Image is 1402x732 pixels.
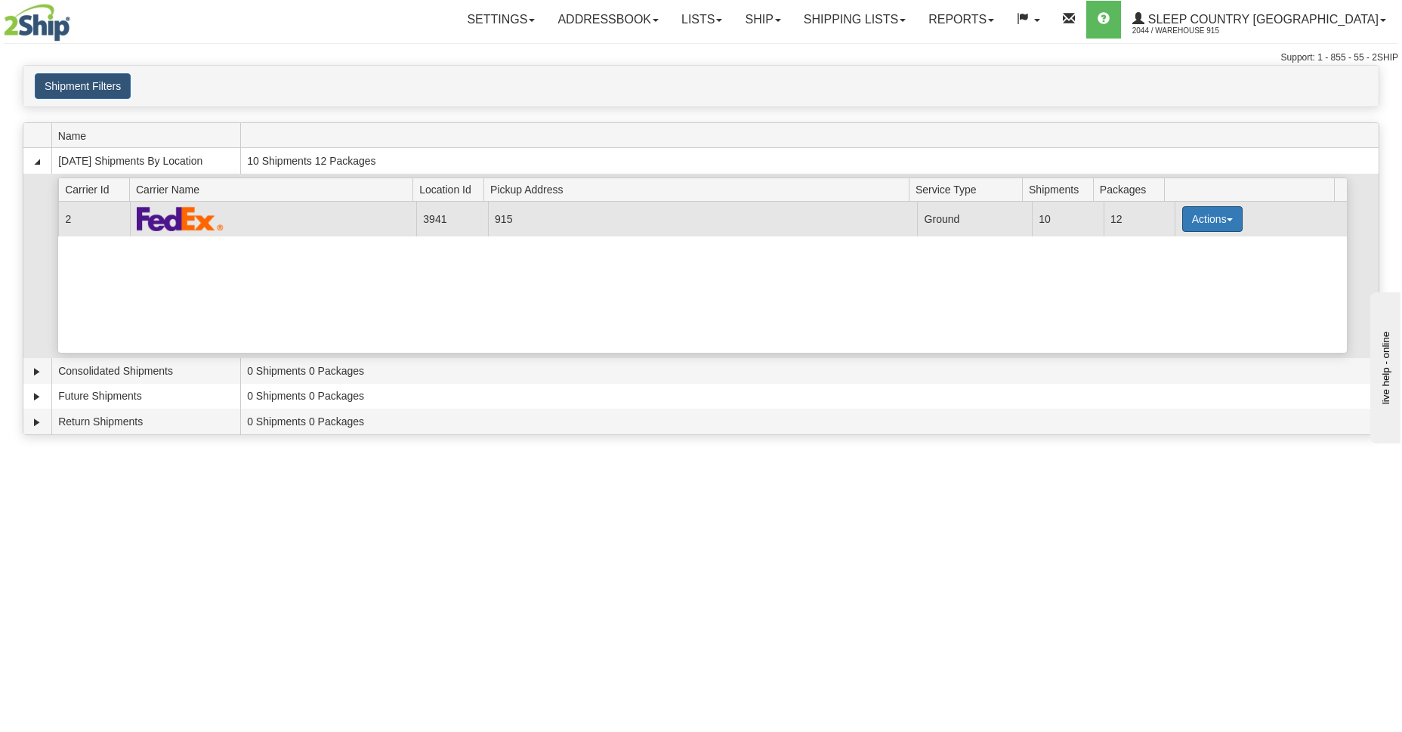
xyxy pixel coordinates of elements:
a: Ship [733,1,792,39]
span: Packages [1100,178,1164,201]
span: 2044 / Warehouse 915 [1132,23,1246,39]
td: 0 Shipments 0 Packages [240,409,1379,434]
td: 915 [488,202,918,236]
a: Expand [29,364,45,379]
a: Expand [29,415,45,430]
td: 12 [1104,202,1175,236]
span: Pickup Address [490,178,909,201]
div: live help - online [11,13,140,24]
td: 10 [1032,202,1104,236]
button: Shipment Filters [35,73,131,99]
iframe: chat widget [1367,289,1400,443]
img: FedEx Express® [137,206,224,231]
span: Name [58,124,240,147]
a: Settings [455,1,546,39]
td: 10 Shipments 12 Packages [240,148,1379,174]
div: Support: 1 - 855 - 55 - 2SHIP [4,51,1398,64]
a: Collapse [29,154,45,169]
a: Expand [29,389,45,404]
td: Ground [917,202,1032,236]
td: Consolidated Shipments [51,358,240,384]
img: logo2044.jpg [4,4,70,42]
span: Sleep Country [GEOGRAPHIC_DATA] [1144,13,1379,26]
button: Actions [1182,206,1243,232]
td: [DATE] Shipments By Location [51,148,240,174]
a: Addressbook [546,1,670,39]
span: Location Id [419,178,483,201]
td: Future Shipments [51,384,240,409]
a: Sleep Country [GEOGRAPHIC_DATA] 2044 / Warehouse 915 [1121,1,1397,39]
a: Reports [917,1,1005,39]
span: Service Type [916,178,1022,201]
td: 0 Shipments 0 Packages [240,384,1379,409]
td: 2 [58,202,130,236]
td: 0 Shipments 0 Packages [240,358,1379,384]
span: Carrier Name [136,178,413,201]
span: Carrier Id [65,178,129,201]
span: Shipments [1029,178,1093,201]
td: 3941 [416,202,488,236]
td: Return Shipments [51,409,240,434]
a: Lists [670,1,733,39]
a: Shipping lists [792,1,917,39]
